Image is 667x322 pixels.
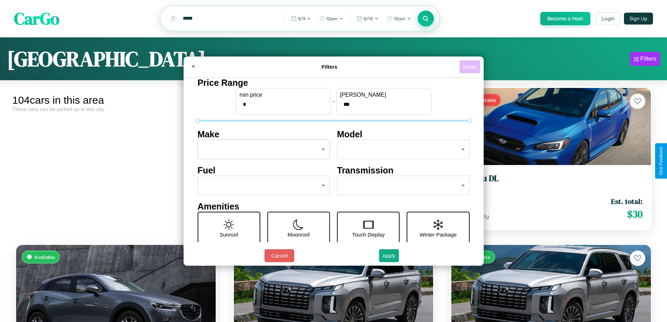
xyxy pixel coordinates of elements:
[611,196,642,206] span: Est. total:
[383,13,415,24] button: 10am
[624,13,653,25] button: Sign Up
[316,13,347,24] button: 10am
[197,129,330,139] h4: Make
[264,249,294,262] button: Cancel
[333,96,334,106] p: -
[14,7,60,30] span: CarGo
[420,230,457,239] p: Winter Package
[197,201,470,212] h4: Amenities
[627,207,642,221] span: $ 30
[287,13,314,24] button: 9/9
[596,12,620,25] button: Login
[659,147,663,175] div: Give Feedback
[287,230,310,239] p: Moonroof
[363,16,373,21] span: 9 / 10
[34,254,55,260] span: Available
[640,55,656,62] div: Filters
[197,78,470,88] h4: Price Range
[459,60,480,73] button: Reset
[337,129,470,139] h4: Model
[326,16,338,21] span: 10am
[379,249,399,262] button: Apply
[460,173,642,184] h3: Subaru DL
[220,230,238,239] p: Sunroof
[340,92,428,98] label: [PERSON_NAME]
[540,12,590,25] button: Become a Host
[298,16,305,21] span: 9 / 9
[7,44,206,73] h1: [GEOGRAPHIC_DATA]
[12,94,220,106] div: 104 cars in this area
[353,13,382,24] button: 9/10
[394,16,405,21] span: 10am
[239,92,327,98] label: min price
[197,165,330,176] h4: Fuel
[337,165,470,176] h4: Transmission
[460,173,642,191] a: Subaru DL2017
[200,64,459,70] h4: Filters
[352,230,384,239] p: Touch Display
[630,52,660,66] button: Filters
[12,106,220,112] div: These cars can be picked up in this city.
